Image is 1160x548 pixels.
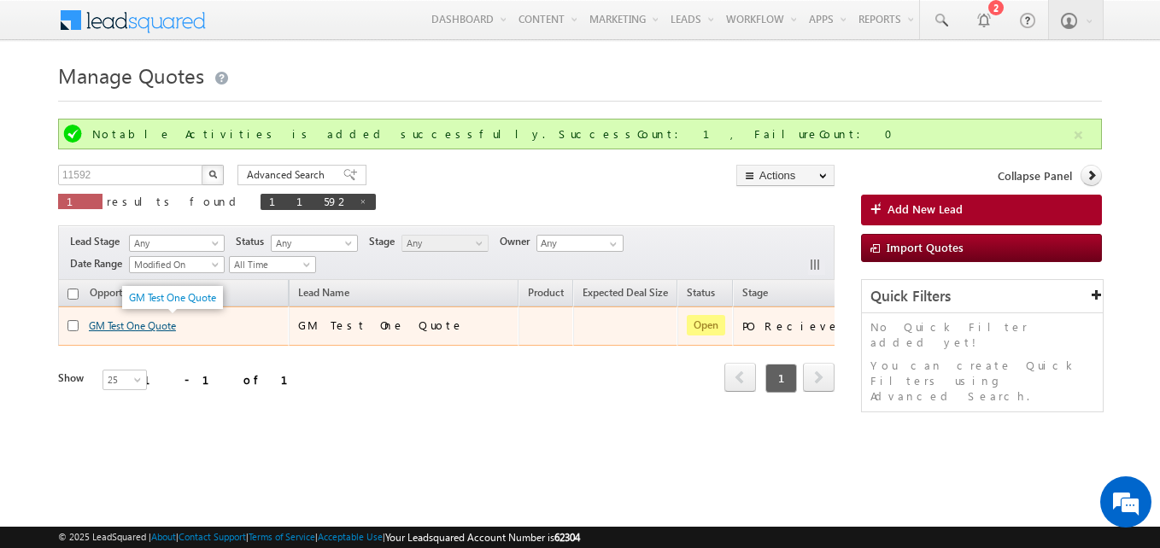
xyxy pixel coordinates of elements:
a: Modified On [129,256,225,273]
div: Minimize live chat window [280,9,321,50]
span: Import Quotes [887,240,964,254]
span: © 2025 LeadSquared | | | | | [58,529,580,545]
div: Show [58,370,89,386]
a: GM Test One Quote [129,291,216,304]
div: Chat with us now [89,90,287,112]
span: Status [236,234,271,249]
a: Expected Deal Size [574,283,677,306]
div: Quick Filters [862,280,1103,313]
span: 25 [103,372,149,388]
a: About [151,531,176,542]
span: Open [687,315,725,335]
a: Acceptable Use [318,531,383,542]
a: All Time [229,256,316,273]
span: Manage Quotes [58,61,204,89]
span: GM Test One Quote [298,318,464,332]
input: Type to Search [536,235,624,252]
textarea: Type your message and hit 'Enter' [22,158,312,411]
input: Check all records [67,289,79,300]
div: PO Recieved [742,318,853,334]
span: Your Leadsquared Account Number is [385,531,580,544]
span: Add New Lead [888,201,963,217]
span: 1 [765,364,797,393]
span: Advanced Search [247,167,330,183]
a: Any [271,235,358,252]
span: Expected Deal Size [583,286,668,299]
span: Opportunity Name [90,286,175,299]
img: d_60004797649_company_0_60004797649 [29,90,72,112]
span: Any [272,236,353,251]
p: You can create Quick Filters using Advanced Search. [870,358,1094,404]
span: Stage [369,234,401,249]
a: Any [129,235,225,252]
span: 11592 [269,194,350,208]
p: No Quick Filter added yet! [870,319,1094,350]
div: Notable Activities is added successfully. SuccessCount: 1, FailureCount: 0 [92,126,1071,142]
span: Any [402,236,483,251]
a: Any [401,235,489,252]
span: Lead Name [290,283,358,306]
a: Status [678,283,724,306]
span: Product [528,286,564,299]
img: Search [208,170,217,178]
a: Stage [734,283,776,306]
a: Contact Support [179,531,246,542]
a: next [803,364,835,392]
span: 1 [67,194,94,208]
span: Any [130,236,219,251]
span: All Time [230,257,311,272]
a: 25 [103,370,147,390]
a: Terms of Service [249,531,315,542]
em: Start Chat [232,426,310,449]
span: 62304 [554,531,580,544]
a: Add New Lead [861,195,1102,225]
a: Opportunity Name [81,283,184,306]
span: Owner [500,234,536,249]
span: results found [107,194,243,208]
a: GM Test One Quote [89,319,176,332]
a: prev [724,364,756,392]
button: Actions [736,165,835,186]
div: 1 - 1 of 1 [144,370,308,389]
span: next [803,363,835,392]
a: Show All Items [601,236,622,253]
span: Collapse Panel [998,168,1072,184]
span: Stage [742,286,768,299]
span: Lead Stage [70,234,126,249]
span: Date Range [70,256,129,271]
span: Modified On [130,257,219,272]
span: prev [724,363,756,392]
